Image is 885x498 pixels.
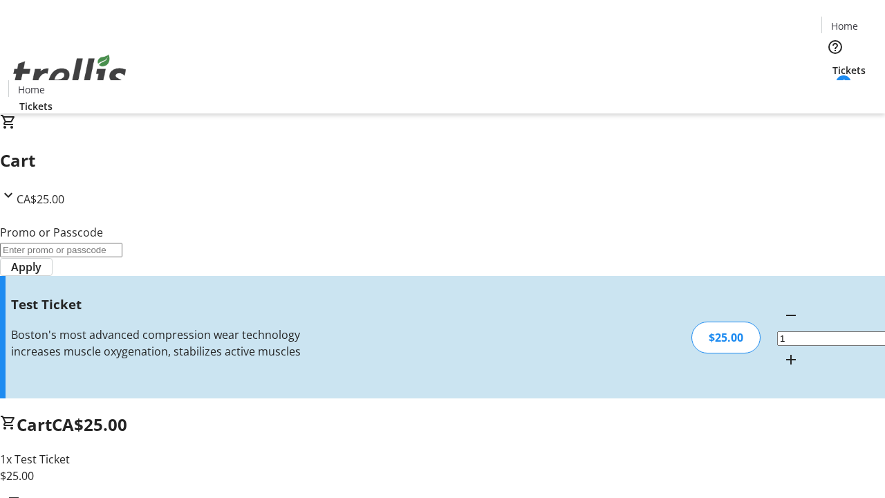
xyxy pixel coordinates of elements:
span: Apply [11,259,41,275]
button: Cart [821,77,849,105]
img: Orient E2E Organization lhBmHSUuno's Logo [8,39,131,109]
button: Decrement by one [777,302,805,329]
span: Home [831,19,858,33]
a: Tickets [8,99,64,113]
div: $25.00 [691,322,761,353]
span: CA$25.00 [52,413,127,436]
button: Help [821,33,849,61]
span: CA$25.00 [17,192,64,207]
div: Boston's most advanced compression wear technology increases muscle oxygenation, stabilizes activ... [11,326,313,360]
a: Home [822,19,866,33]
span: Home [18,82,45,97]
h3: Test Ticket [11,295,313,314]
span: Tickets [832,63,866,77]
span: Tickets [19,99,53,113]
a: Tickets [821,63,877,77]
a: Home [9,82,53,97]
button: Increment by one [777,346,805,373]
